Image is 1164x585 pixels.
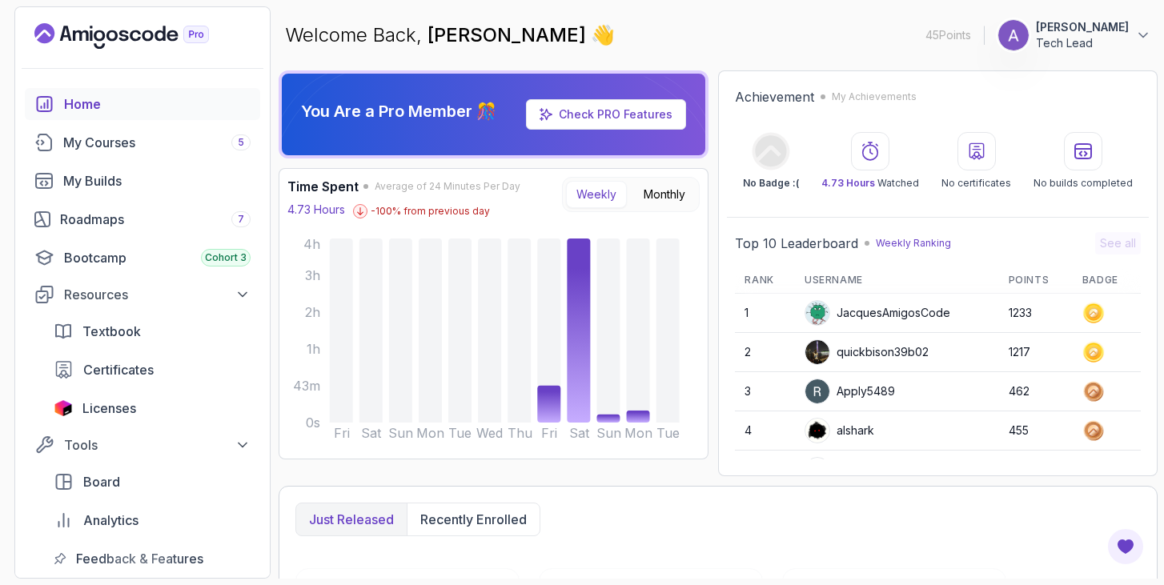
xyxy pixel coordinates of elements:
[624,425,652,441] tspan: Mon
[238,136,244,149] span: 5
[805,379,829,403] img: user profile image
[25,431,260,459] button: Tools
[371,205,490,218] p: -100 % from previous day
[569,425,590,441] tspan: Sat
[44,466,260,498] a: board
[375,180,520,193] span: Average of 24 Minutes Per Day
[633,181,696,208] button: Monthly
[388,425,413,441] tspan: Sun
[305,267,320,283] tspan: 3h
[301,100,496,122] p: You Are a Pro Member 🎊
[591,22,615,48] span: 👋
[307,341,320,357] tspan: 1h
[541,425,557,441] tspan: Fri
[805,379,895,404] div: Apply5489
[526,99,686,130] a: Check PRO Features
[476,425,503,441] tspan: Wed
[1106,527,1145,566] button: Open Feedback Button
[566,181,627,208] button: Weekly
[805,300,950,326] div: JacquesAmigosCode
[1034,177,1133,190] p: No builds completed
[83,472,120,491] span: Board
[656,425,680,441] tspan: Tue
[296,503,407,535] button: Just released
[44,392,260,424] a: licenses
[735,372,795,411] td: 3
[999,451,1073,490] td: 380
[735,267,795,294] th: Rank
[44,315,260,347] a: textbook
[427,23,591,46] span: [PERSON_NAME]
[999,333,1073,372] td: 1217
[925,27,971,43] p: 45 Points
[795,267,999,294] th: Username
[309,510,394,529] p: Just released
[821,177,875,189] span: 4.73 Hours
[285,22,615,48] p: Welcome Back,
[743,177,799,190] p: No Badge :(
[76,549,203,568] span: Feedback & Features
[735,451,795,490] td: 5
[998,20,1029,50] img: user profile image
[735,294,795,333] td: 1
[64,435,251,455] div: Tools
[1095,232,1141,254] button: See all
[999,267,1073,294] th: Points
[559,107,672,121] a: Check PRO Features
[735,234,858,253] h2: Top 10 Leaderboard
[83,360,154,379] span: Certificates
[306,415,320,431] tspan: 0s
[821,177,919,190] p: Watched
[805,457,881,483] div: IssaKass
[303,236,320,252] tspan: 4h
[25,165,260,197] a: builds
[238,213,244,226] span: 7
[44,504,260,536] a: analytics
[64,248,251,267] div: Bootcamp
[805,419,829,443] img: user profile image
[334,425,350,441] tspan: Fri
[44,543,260,575] a: feedback
[305,304,320,320] tspan: 2h
[407,503,540,535] button: Recently enrolled
[416,425,444,441] tspan: Mon
[63,133,251,152] div: My Courses
[25,203,260,235] a: roadmaps
[64,94,251,114] div: Home
[361,425,382,441] tspan: Sat
[805,340,829,364] img: user profile image
[805,418,874,443] div: alshark
[1036,19,1129,35] p: [PERSON_NAME]
[999,372,1073,411] td: 462
[82,399,136,418] span: Licenses
[82,322,141,341] span: Textbook
[1036,35,1129,51] p: Tech Lead
[44,354,260,386] a: certificates
[735,411,795,451] td: 4
[805,301,829,325] img: default monster avatar
[25,242,260,274] a: bootcamp
[876,237,951,250] p: Weekly Ranking
[1073,267,1141,294] th: Badge
[832,90,917,103] p: My Achievements
[448,425,472,441] tspan: Tue
[64,285,251,304] div: Resources
[596,425,621,441] tspan: Sun
[25,126,260,158] a: courses
[999,411,1073,451] td: 455
[34,23,246,49] a: Landing page
[999,294,1073,333] td: 1233
[63,171,251,190] div: My Builds
[25,280,260,309] button: Resources
[205,251,247,264] span: Cohort 3
[735,87,814,106] h2: Achievement
[941,177,1011,190] p: No certificates
[997,19,1151,51] button: user profile image[PERSON_NAME]Tech Lead
[508,425,532,441] tspan: Thu
[805,339,929,365] div: quickbison39b02
[60,210,251,229] div: Roadmaps
[54,400,73,416] img: jetbrains icon
[25,88,260,120] a: home
[735,333,795,372] td: 2
[420,510,527,529] p: Recently enrolled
